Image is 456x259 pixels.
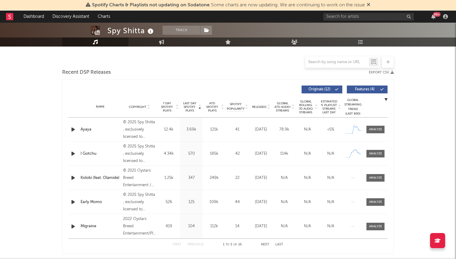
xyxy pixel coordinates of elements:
[204,102,220,112] span: ATD Spotify Plays
[81,223,120,229] a: Migraine
[204,175,224,181] div: 249k
[159,127,179,133] div: 12.4k
[227,102,245,111] span: Spotify Popularity
[321,175,341,181] div: N/A
[92,3,210,8] span: Spotify Charts & Playlists not updating on Sodatone
[93,11,114,23] a: Charts
[297,223,318,229] div: N/A
[227,175,248,181] div: 22
[182,127,201,133] div: 3.69k
[123,167,156,189] div: © 2021 Oystars Breed Entertainment / Azuri
[274,151,294,157] div: 114k
[274,102,291,112] span: Global ATD Audio Streams
[261,243,269,246] button: Next
[182,151,201,157] div: 570
[81,127,120,133] a: Ayaya
[81,175,120,181] a: Kolobi (feat. Olamide)
[251,175,271,181] div: [DATE]
[19,11,48,23] a: Dashboard
[48,11,93,23] a: Discovery Assistant
[297,151,318,157] div: N/A
[431,14,435,19] button: 99+
[274,127,294,133] div: 78.9k
[274,223,294,229] div: N/A
[188,243,204,246] button: Previous
[92,3,365,8] span: : Some charts are now updating. We are continuing to work on the issue
[107,26,155,36] div: Spy Shitta
[159,223,179,229] div: 419
[182,175,201,181] div: 347
[323,13,414,21] input: Search for artists
[275,243,283,246] button: Last
[251,223,271,229] div: [DATE]
[123,191,156,213] div: © 2025 Spy Shitta , exclusively licensed to Warner Music Africa
[159,175,179,181] div: 1.25k
[321,127,341,133] div: <5%
[204,223,224,229] div: 112k
[274,199,294,205] div: N/A
[321,223,341,229] div: N/A
[297,175,318,181] div: N/A
[81,199,120,205] a: Early Momo
[252,105,266,109] span: Released
[321,199,341,205] div: N/A
[302,86,342,93] button: Originals(12)
[123,143,156,165] div: © 2025 Spy Shitta , exclusively licensed to Warner Music Africa
[274,175,294,181] div: N/A
[367,3,370,8] span: Dismiss
[321,151,341,157] div: N/A
[233,243,237,246] span: of
[62,69,111,76] span: Recent DSP Releases
[81,151,120,157] a: I Gotchu
[182,102,198,112] span: Last Day Spotify Plays
[297,100,314,114] span: Global Rolling 7D Audio Streams
[123,119,156,141] div: © 2025 Spy Shitta , exclusively licensed to Warner Music Africa
[344,98,362,116] div: Global Streaming Trend (Last 60D)
[433,12,441,17] div: 99 +
[351,88,378,91] span: Features ( 4 )
[227,151,248,157] div: 42
[321,100,337,114] span: Estimated % Playlist Streams Last Day
[81,105,120,109] div: Name
[204,199,224,205] div: 109k
[159,199,179,205] div: 526
[159,151,179,157] div: 4.34k
[129,105,146,109] span: Copyright
[297,199,318,205] div: N/A
[227,199,248,205] div: 44
[369,71,394,74] button: Export CSV
[251,151,271,157] div: [DATE]
[163,26,200,35] button: Track
[306,88,333,91] span: Originals ( 12 )
[123,215,156,237] div: 2022 Oystars Breed Entertainment/Plug Music
[305,60,369,65] input: Search by song name or URL
[204,127,224,133] div: 121k
[251,127,271,133] div: [DATE]
[173,243,182,246] button: First
[226,243,229,246] span: to
[297,127,318,133] div: N/A
[347,86,388,93] button: Features(4)
[182,199,201,205] div: 125
[216,241,249,248] div: 1 5 16
[182,223,201,229] div: 104
[159,102,175,112] span: 7 Day Spotify Plays
[227,223,248,229] div: 14
[204,151,224,157] div: 185k
[251,199,271,205] div: [DATE]
[227,127,248,133] div: 41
